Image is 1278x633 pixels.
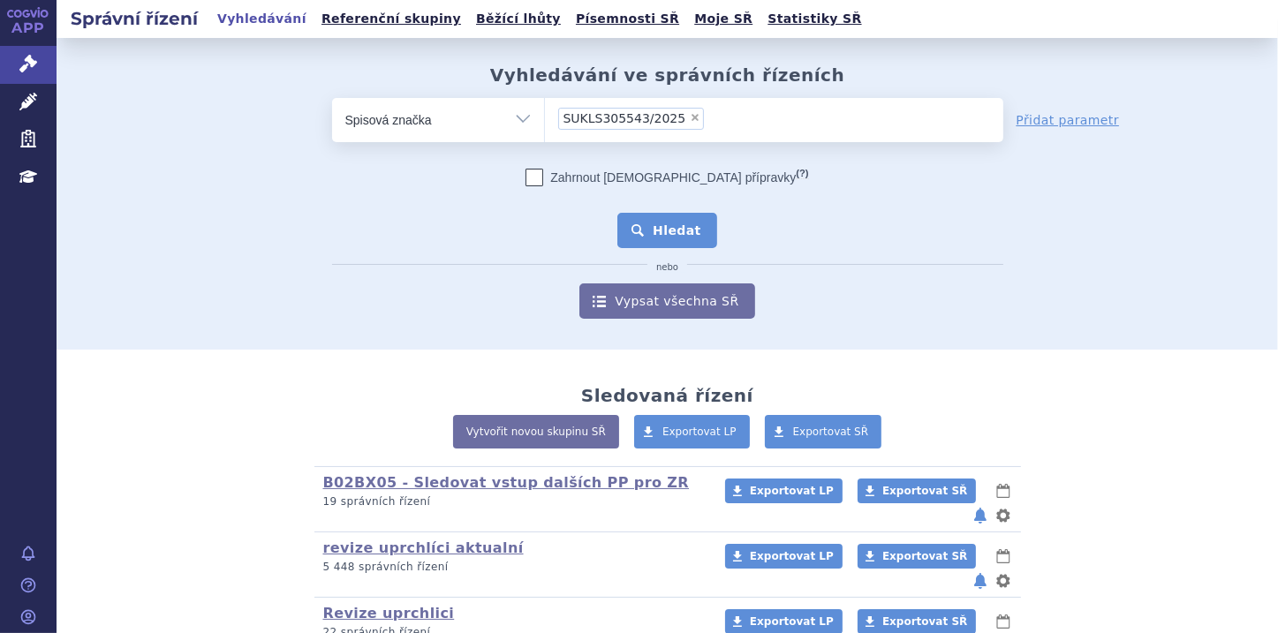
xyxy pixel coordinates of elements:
[1017,111,1120,129] a: Přidat parametr
[972,570,989,592] button: notifikace
[690,112,700,123] span: ×
[571,7,684,31] a: Písemnosti SŘ
[882,485,967,497] span: Exportovat SŘ
[972,505,989,526] button: notifikace
[647,262,687,273] i: nebo
[57,6,212,31] h2: Správní řízení
[323,494,702,509] p: 19 správních řízení
[882,615,967,628] span: Exportovat SŘ
[526,169,808,186] label: Zahrnout [DEMOGRAPHIC_DATA] přípravky
[796,168,808,179] abbr: (?)
[858,479,976,503] a: Exportovat SŘ
[323,474,690,491] a: B02BX05 - Sledovat vstup dalších PP pro ZR
[323,605,455,622] a: Revize uprchlici
[323,560,702,575] p: 5 448 správních řízení
[994,505,1012,526] button: nastavení
[762,7,866,31] a: Statistiky SŘ
[579,283,754,319] a: Vypsat všechna SŘ
[882,550,967,562] span: Exportovat SŘ
[750,550,834,562] span: Exportovat LP
[490,64,845,86] h2: Vyhledávání ve správních řízeních
[323,539,524,556] a: revize uprchlíci aktualní
[994,611,1012,632] button: lhůty
[765,415,882,448] a: Exportovat SŘ
[750,485,834,497] span: Exportovat LP
[725,479,843,503] a: Exportovat LP
[453,415,619,448] a: Vytvořit novou skupinu SŘ
[750,615,834,628] span: Exportovat LP
[709,107,719,129] input: SUKLS305543/2025
[617,213,717,248] button: Hledat
[581,385,753,406] h2: Sledovaná řízení
[634,415,750,448] a: Exportovat LP
[563,112,686,124] span: SUKLS305543/2025
[662,426,737,438] span: Exportovat LP
[316,7,466,31] a: Referenční skupiny
[793,426,869,438] span: Exportovat SŘ
[994,546,1012,567] button: lhůty
[725,544,843,569] a: Exportovat LP
[689,7,758,31] a: Moje SŘ
[994,570,1012,592] button: nastavení
[471,7,566,31] a: Běžící lhůty
[858,544,976,569] a: Exportovat SŘ
[994,480,1012,501] button: lhůty
[212,7,312,31] a: Vyhledávání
